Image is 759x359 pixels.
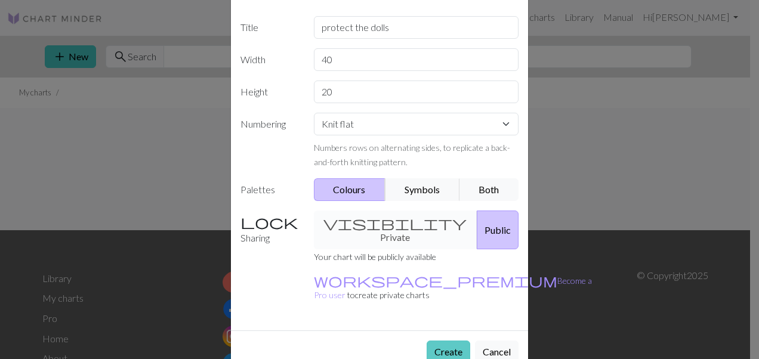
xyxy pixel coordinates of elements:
button: Symbols [385,178,460,201]
label: Numbering [233,113,307,169]
label: Title [233,16,307,39]
button: Colours [314,178,386,201]
a: Become a Pro user [314,276,592,300]
small: to create private charts [314,276,592,300]
small: Numbers rows on alternating sides, to replicate a back-and-forth knitting pattern. [314,143,510,167]
button: Both [459,178,519,201]
label: Width [233,48,307,71]
button: Public [477,211,519,249]
span: workspace_premium [314,272,557,289]
label: Palettes [233,178,307,201]
label: Height [233,81,307,103]
small: Your chart will be publicly available [314,252,436,262]
label: Sharing [233,211,307,249]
